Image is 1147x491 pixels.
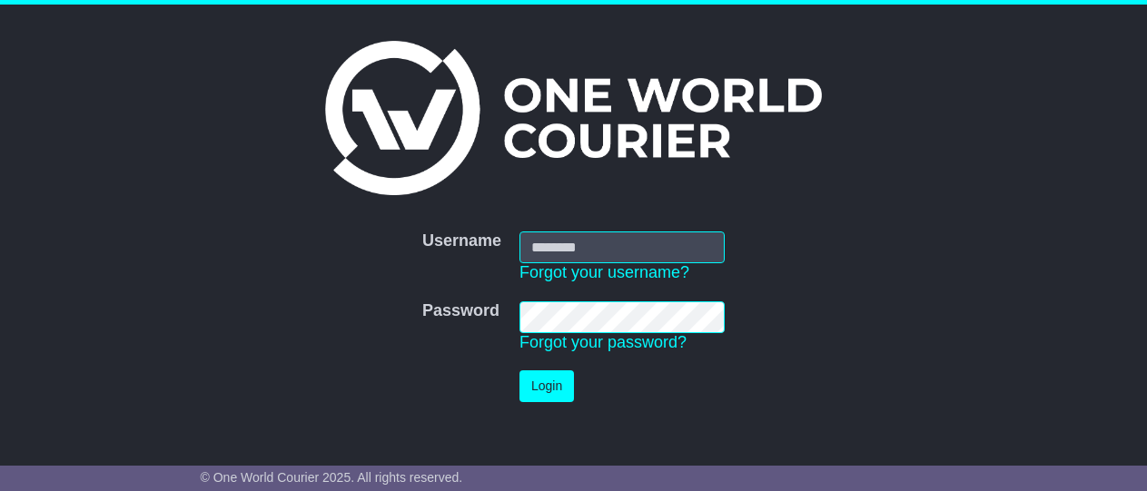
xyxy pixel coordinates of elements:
[201,470,463,485] span: © One World Courier 2025. All rights reserved.
[422,301,499,321] label: Password
[519,263,689,281] a: Forgot your username?
[519,333,687,351] a: Forgot your password?
[519,370,574,402] button: Login
[422,231,501,251] label: Username
[325,41,821,195] img: One World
